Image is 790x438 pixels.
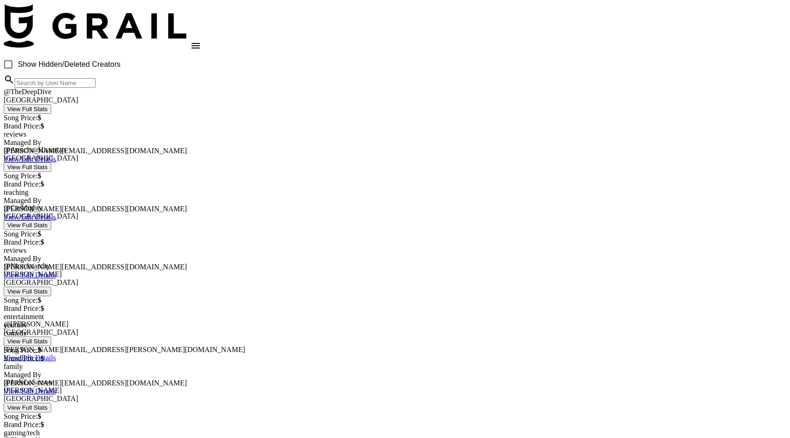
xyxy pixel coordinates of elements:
[40,304,44,312] strong: $
[4,104,51,114] button: View Full Stats
[4,230,37,238] span: Song Price:
[4,313,786,321] div: entertainment
[4,204,786,212] div: @ CarMighty
[4,197,786,205] div: Managed By
[4,262,786,270] div: @ NionAnarchy
[4,412,37,420] span: Song Price:
[4,328,786,337] div: [GEOGRAPHIC_DATA]
[40,180,44,188] strong: $
[4,122,40,130] span: Brand Price:
[4,188,786,197] div: teaching
[4,337,51,346] button: View Full Stats
[4,421,40,428] span: Brand Price:
[4,346,37,354] span: Song Price:
[4,180,40,188] span: Brand Price:
[4,371,786,379] div: Managed By
[4,403,51,412] button: View Full Stats
[40,421,44,428] strong: $
[40,238,44,246] strong: $
[4,154,786,162] div: [GEOGRAPHIC_DATA]
[4,278,786,287] div: [GEOGRAPHIC_DATA]
[37,346,41,354] strong: $
[4,212,786,220] div: [GEOGRAPHIC_DATA]
[4,386,786,395] div: [PERSON_NAME]
[4,287,51,296] button: View Full Stats
[4,238,40,246] span: Brand Price:
[4,363,786,371] div: family
[4,378,786,386] div: @ JudeLoSassoo
[4,354,40,362] span: Brand Price:
[4,429,786,437] div: gaming/tech
[4,162,51,172] button: View Full Stats
[4,395,786,403] div: [GEOGRAPHIC_DATA]
[18,59,121,70] span: Show Hidden/Deleted Creators
[4,304,40,312] span: Brand Price:
[40,354,44,362] strong: $
[15,78,96,88] input: Search by User Name
[37,412,41,420] strong: $
[4,320,786,328] div: @ [PERSON_NAME]
[40,122,44,130] strong: $
[37,296,41,304] strong: $
[4,139,786,147] div: Managed By
[4,130,786,139] div: reviews
[4,296,37,304] span: Song Price:
[4,146,786,154] div: @ ArmchairHistorian
[187,37,205,55] button: open drawer
[37,114,41,122] strong: $
[4,172,37,180] span: Song Price:
[4,88,786,96] div: @ TheDeepDive
[4,114,37,122] span: Song Price:
[4,220,51,230] button: View Full Stats
[4,246,786,255] div: reviews
[37,230,41,238] strong: $
[37,172,41,180] strong: $
[4,4,187,48] img: Grail Talent
[4,255,786,263] div: Managed By
[4,96,786,104] div: [GEOGRAPHIC_DATA]
[4,270,786,278] div: [PERSON_NAME]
